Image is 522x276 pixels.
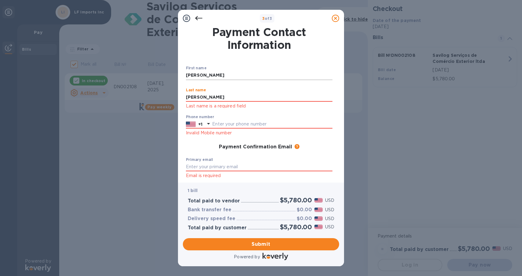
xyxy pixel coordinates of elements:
span: Submit [188,241,334,248]
b: of 3 [262,16,272,21]
span: 3 [262,16,265,21]
input: Enter your last name [186,93,332,102]
p: USD [325,207,334,213]
input: Enter your phone number [212,120,332,129]
p: USD [325,216,334,222]
img: Logo [263,253,288,260]
h3: Total paid to vendor [188,198,240,204]
label: Primary email [186,158,213,162]
b: 1 bill [188,188,198,193]
label: First name [186,67,206,70]
img: USD [314,225,323,229]
p: Email is required [186,172,332,179]
img: USD [314,198,323,202]
img: US [186,121,196,128]
p: Invalid Mobile number [186,129,332,136]
input: Enter your first name [186,71,332,80]
h2: $5,780.00 [280,223,312,231]
p: USD [325,197,334,204]
h3: Total paid by customer [188,225,247,231]
h3: Delivery speed fee [188,216,235,222]
p: Last name is a required field [186,103,332,110]
img: USD [314,216,323,221]
label: Last name [186,88,206,92]
input: Enter your primary email [186,162,332,172]
h3: Payment Confirmation Email [219,144,292,150]
p: +1 [198,121,202,127]
h1: Payment Contact Information [186,26,332,51]
h3: $0.00 [297,207,312,213]
p: USD [325,224,334,230]
h3: $0.00 [297,216,312,222]
img: USD [314,208,323,212]
label: Phone number [186,115,214,119]
h2: $5,780.00 [280,196,312,204]
p: Powered by [234,254,260,260]
h3: Bank transfer fee [188,207,231,213]
button: Submit [183,238,339,250]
